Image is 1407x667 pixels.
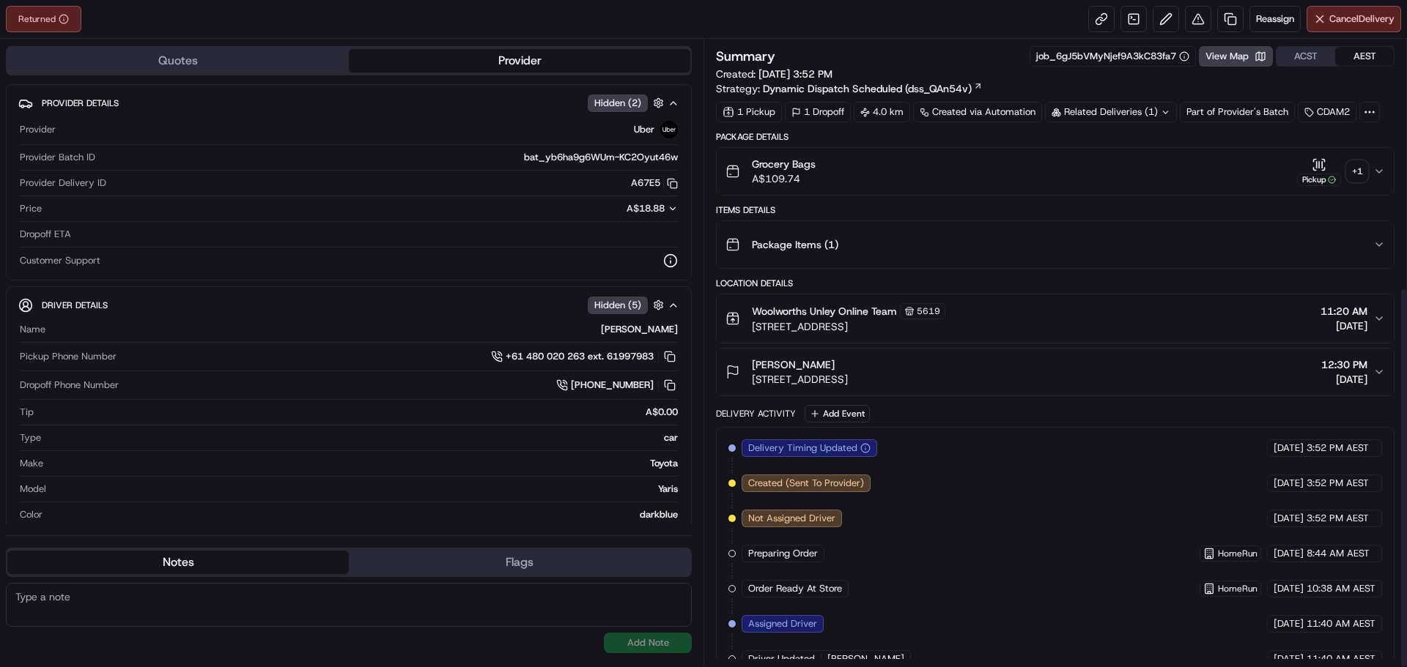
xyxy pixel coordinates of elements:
[748,547,818,560] span: Preparing Order
[763,81,983,96] a: Dynamic Dispatch Scheduled (dss_QAn54v)
[20,323,45,336] span: Name
[20,123,56,136] span: Provider
[805,405,870,422] button: Add Event
[716,102,782,122] div: 1 Pickup
[752,171,816,186] span: A$109.74
[18,91,679,115] button: Provider DetailsHidden (2)
[1307,512,1369,525] span: 3:52 PM AEST
[20,202,42,215] span: Price
[349,49,690,72] button: Provider
[1256,12,1294,26] span: Reassign
[717,349,1394,395] button: [PERSON_NAME][STREET_ADDRESS]12:30 PM[DATE]
[556,377,678,393] a: [PHONE_NUMBER]
[1321,318,1367,333] span: [DATE]
[748,652,815,666] span: Driver Updated
[1307,582,1375,595] span: 10:38 AM AEST
[763,81,972,96] span: Dynamic Dispatch Scheduled (dss_QAn54v)
[1298,102,1356,122] div: CDAM2
[716,81,983,96] div: Strategy:
[51,323,678,336] div: [PERSON_NAME]
[716,67,832,81] span: Created:
[20,508,43,521] span: Color
[917,305,940,317] span: 5619
[1321,372,1367,387] span: [DATE]
[1274,617,1304,630] span: [DATE]
[752,372,848,387] span: [STREET_ADDRESS]
[748,512,835,525] span: Not Assigned Driver
[1307,441,1369,455] span: 3:52 PM AEST
[1335,47,1394,66] button: AEST
[1045,102,1177,122] div: Related Deliveries (1)
[752,319,945,334] span: [STREET_ADDRESS]
[1274,547,1304,560] span: [DATE]
[594,97,641,110] span: Hidden ( 2 )
[1321,357,1367,372] span: 12:30 PM
[1297,174,1341,186] div: Pickup
[1274,512,1304,525] span: [DATE]
[20,431,41,444] span: Type
[1297,157,1341,186] button: Pickup
[491,349,678,365] a: +61 480 020 263 ext. 61997983
[1307,6,1401,32] button: CancelDelivery
[48,508,678,521] div: darkblue
[1329,12,1395,26] span: Cancel Delivery
[1218,583,1258,595] span: HomeRun
[20,228,71,241] span: Dropoff ETA
[524,151,678,164] span: bat_yb6ha9g6WUm-KC2Oyut46w
[1199,46,1273,67] button: View Map
[1297,157,1367,186] button: Pickup+1
[748,477,864,490] span: Created (Sent To Provider)
[631,176,678,190] button: A67E5
[752,157,816,171] span: Grocery Bags
[716,277,1395,289] div: Location Details
[1321,304,1367,318] span: 11:20 AM
[717,148,1394,195] button: Grocery BagsA$109.74Pickup+1
[748,617,817,630] span: Assigned Driver
[1274,441,1304,455] span: [DATE]
[7,49,349,72] button: Quotes
[588,94,668,112] button: Hidden (2)
[752,237,838,252] span: Package Items ( 1 )
[827,652,904,666] span: [PERSON_NAME]
[748,441,857,455] span: Delivery Timing Updated
[20,457,43,470] span: Make
[20,482,46,496] span: Model
[349,551,690,574] button: Flags
[1274,652,1304,666] span: [DATE]
[1274,582,1304,595] span: [DATE]
[1277,47,1335,66] button: ACST
[716,131,1395,143] div: Package Details
[18,293,679,317] button: Driver DetailsHidden (5)
[506,350,654,363] span: +61 480 020 263 ext. 61997983
[660,121,678,138] img: uber-new-logo.jpeg
[785,102,851,122] div: 1 Dropoff
[717,294,1394,343] button: Woolworths Unley Online Team5619[STREET_ADDRESS]11:20 AM[DATE]
[549,202,678,215] button: A$18.88
[6,6,81,32] div: Returned
[716,408,796,420] div: Delivery Activity
[752,304,897,318] span: Woolworths Unley Online Team
[40,406,678,419] div: A$0.00
[49,457,678,470] div: Toyota
[913,102,1042,122] a: Created via Automation
[1307,547,1370,560] span: 8:44 AM AEST
[627,202,665,215] span: A$18.88
[716,50,775,63] h3: Summary
[752,357,835,372] span: [PERSON_NAME]
[1347,161,1367,182] div: + 1
[20,379,119,392] span: Dropoff Phone Number
[716,204,1395,216] div: Items Details
[1307,617,1375,630] span: 11:40 AM AEST
[748,582,842,595] span: Order Ready At Store
[758,67,832,81] span: [DATE] 3:52 PM
[1307,477,1369,490] span: 3:52 PM AEST
[634,123,654,136] span: Uber
[42,97,119,109] span: Provider Details
[20,350,117,363] span: Pickup Phone Number
[20,254,100,267] span: Customer Support
[52,482,678,496] div: Yaris
[1307,652,1375,666] span: 11:40 AM AEST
